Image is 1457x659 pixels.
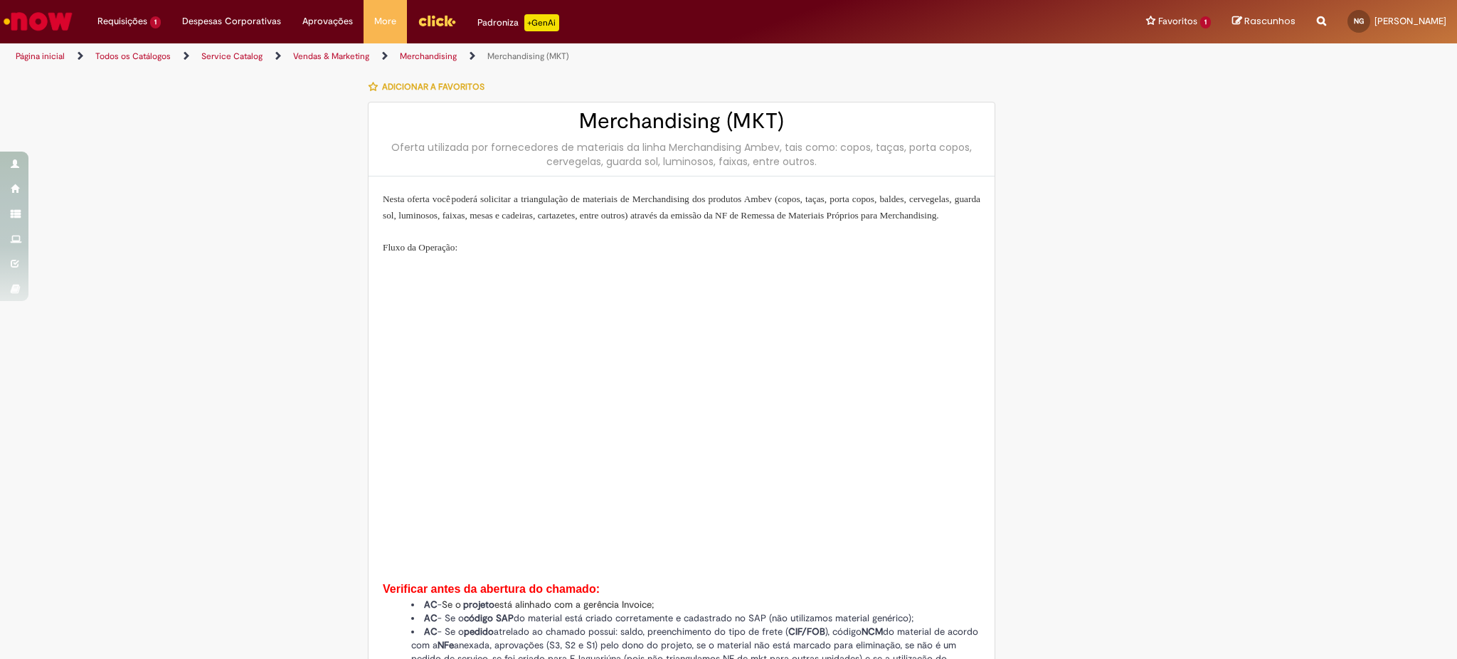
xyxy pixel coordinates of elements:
[16,51,65,62] a: Página inicial
[383,110,980,133] h2: Merchandising (MKT)
[418,10,456,31] img: click_logo_yellow_360x200.png
[464,612,493,624] strong: código
[182,14,281,28] span: Despesas Corporativas
[293,51,369,62] a: Vendas & Marketing
[1374,15,1446,27] span: [PERSON_NAME]
[494,599,654,611] span: está alinhado com a gerência Invoice;
[383,242,457,253] span: Fluxo da Operação:
[438,639,454,651] strong: NFe
[424,599,654,611] span: -
[150,16,161,28] span: 1
[1244,14,1296,28] span: Rascunhos
[1,7,75,36] img: ServiceNow
[302,14,353,28] span: Aprovações
[383,272,980,565] img: sys_attachment.do
[424,612,438,624] strong: AC
[477,14,559,31] div: Padroniza
[1158,14,1197,28] span: Favoritos
[400,51,457,62] a: Merchandising
[1200,16,1211,28] span: 1
[487,51,569,62] a: Merchandising (MKT)
[464,626,494,638] strong: pedido
[97,14,147,28] span: Requisições
[383,194,980,221] span: Nesta oferta você poderá solicitar a triangulação de materiais de Merchandising dos produtos Ambe...
[383,583,600,595] span: Verificar antes da abertura do chamado:
[368,72,492,102] button: Adicionar a Favoritos
[95,51,171,62] a: Todos os Catálogos
[383,140,980,169] div: Oferta utilizada por fornecedores de materiais da linha Merchandising Ambev, tais como: copos, ta...
[374,14,396,28] span: More
[442,599,461,611] span: Se o
[1354,16,1364,26] span: NG
[201,51,263,62] a: Service Catalog
[382,81,484,93] span: Adicionar a Favoritos
[524,14,559,31] p: +GenAi
[11,43,960,70] ul: Trilhas de página
[424,612,913,624] span: - Se o do material está criado corretamente e cadastrado no SAP (não utilizamos material genérico);
[463,599,494,611] strong: projeto
[862,626,883,638] strong: NCM
[424,599,438,611] strong: AC
[788,626,825,638] strong: CIF/FOB
[424,626,438,638] strong: AC
[496,612,514,624] strong: SAP
[1232,15,1296,28] a: Rascunhos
